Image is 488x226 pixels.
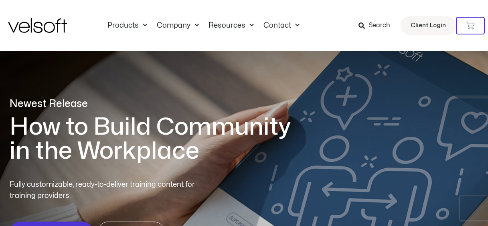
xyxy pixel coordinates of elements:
a: Client Login [401,16,456,35]
p: Fully customizable, ready-to-deliver training content for training providers. [10,179,209,202]
a: Search [358,19,396,32]
p: Newest Release [10,97,302,111]
a: ProductsMenu Toggle [103,21,152,30]
span: Search [369,20,390,31]
nav: Menu [103,21,304,30]
a: ResourcesMenu Toggle [204,21,259,30]
h1: How to Build Community in the Workplace [10,115,302,163]
span: Client Login [411,20,446,31]
a: ContactMenu Toggle [259,21,304,30]
a: CompanyMenu Toggle [152,21,204,30]
img: Velsoft Training Materials [8,18,67,33]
